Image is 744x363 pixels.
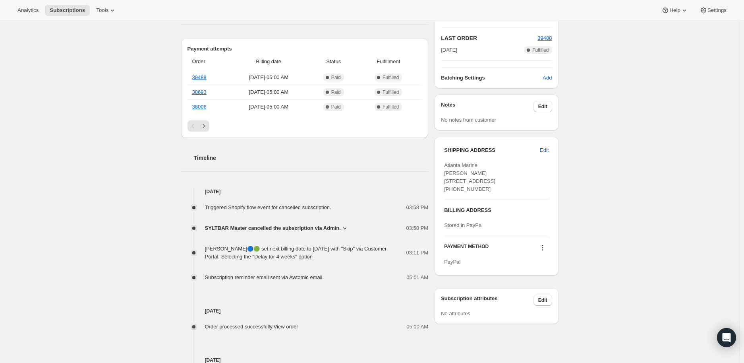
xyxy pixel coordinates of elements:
button: Edit [533,101,552,112]
h4: [DATE] [181,307,429,315]
span: Paid [331,74,341,81]
span: SYLTBAR Master cancelled the subscription via Admin. [205,224,341,232]
span: Edit [538,297,547,303]
span: Billing date [230,58,307,66]
span: Fulfilled [383,104,399,110]
button: Edit [535,144,553,157]
span: Subscription reminder email sent via Awtomic email. [205,274,324,280]
span: Fulfilled [383,74,399,81]
span: Add [543,74,552,82]
h3: SHIPPING ADDRESS [444,146,540,154]
span: Analytics [17,7,39,14]
button: 39488 [537,34,552,42]
button: Settings [695,5,731,16]
button: SYLTBAR Master cancelled the subscription via Admin. [205,224,349,232]
a: 38693 [192,89,207,95]
span: Fulfilled [532,47,549,53]
span: No notes from customer [441,117,496,123]
button: Add [538,72,557,84]
span: 05:01 AM [406,274,428,281]
span: Triggered Shopify flow event for cancelled subscription. [205,204,331,210]
span: [DATE] · 05:00 AM [230,74,307,82]
a: View order [274,324,298,330]
nav: Pagination [187,120,422,132]
h3: Notes [441,101,533,112]
a: 38006 [192,104,207,110]
h6: Batching Settings [441,74,543,82]
span: Status [312,58,355,66]
span: Paid [331,89,341,95]
h3: PAYMENT METHOD [444,243,489,254]
span: 03:58 PM [406,224,429,232]
span: Settings [707,7,727,14]
button: Help [657,5,693,16]
div: Open Intercom Messenger [717,328,736,347]
span: Atlanta Marine [PERSON_NAME] [STREET_ADDRESS] [PHONE_NUMBER] [444,162,495,192]
span: 05:00 AM [406,323,428,331]
span: PayPal [444,259,460,265]
button: Analytics [13,5,43,16]
h4: [DATE] [181,188,429,196]
span: [DATE] [441,46,457,54]
button: Subscriptions [45,5,90,16]
span: Order processed successfully. [205,324,298,330]
h2: Payment attempts [187,45,422,53]
span: Fulfilled [383,89,399,95]
h2: Timeline [194,154,429,162]
span: Fulfillment [359,58,417,66]
span: 03:58 PM [406,204,429,212]
h2: LAST ORDER [441,34,537,42]
span: Help [669,7,680,14]
button: Edit [533,295,552,306]
span: 03:11 PM [406,249,429,257]
a: 39488 [537,35,552,41]
span: No attributes [441,311,470,316]
button: Next [198,120,209,132]
button: Tools [91,5,121,16]
span: Tools [96,7,108,14]
a: 39488 [192,74,207,80]
span: Stored in PayPal [444,222,483,228]
th: Order [187,53,228,70]
h3: BILLING ADDRESS [444,206,549,214]
span: Subscriptions [50,7,85,14]
span: Edit [538,103,547,110]
h3: Subscription attributes [441,295,533,306]
span: Edit [540,146,549,154]
span: [PERSON_NAME]🔵🟢 set next billing date to [DATE] with "Skip" via Customer Portal. Selecting the "D... [205,246,387,260]
span: [DATE] · 05:00 AM [230,103,307,111]
span: [DATE] · 05:00 AM [230,88,307,96]
span: Paid [331,104,341,110]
